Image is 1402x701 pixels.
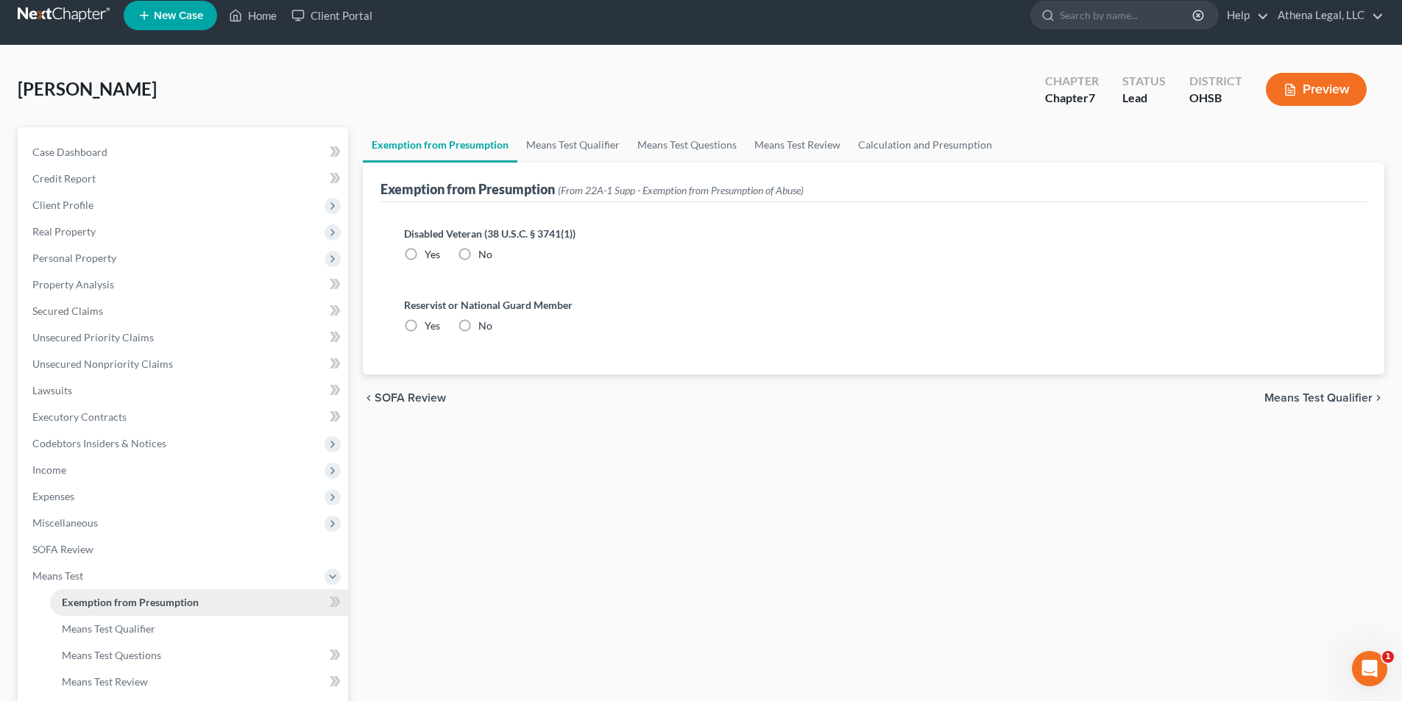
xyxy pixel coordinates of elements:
span: No [478,319,492,332]
span: Personal Property [32,252,116,264]
a: Exemption from Presumption [363,127,517,163]
span: Executory Contracts [32,410,127,423]
span: 1 [1382,651,1394,663]
span: SOFA Review [375,392,446,404]
span: 7 [1088,90,1095,104]
a: Help [1219,2,1269,29]
a: Lawsuits [21,377,348,404]
a: Means Test Review [746,127,849,163]
button: chevron_left SOFA Review [363,392,446,404]
div: Exemption from Presumption [380,180,804,198]
a: Home [222,2,284,29]
div: District [1189,73,1242,90]
a: Athena Legal, LLC [1270,2,1384,29]
span: Yes [425,319,440,332]
span: Secured Claims [32,305,103,317]
span: Lawsuits [32,384,72,396]
iframe: Intercom live chat [1352,651,1387,686]
span: Means Test Review [62,675,148,688]
span: Means Test Qualifier [62,622,155,635]
input: Search by name... [1060,1,1194,29]
span: Exemption from Presumption [62,596,199,608]
a: Secured Claims [21,298,348,324]
a: Means Test Qualifier [50,616,348,642]
a: Means Test Questions [50,642,348,669]
a: Case Dashboard [21,139,348,166]
span: Means Test [32,569,83,582]
span: Codebtors Insiders & Notices [32,437,166,449]
a: Means Test Review [50,669,348,695]
a: Unsecured Priority Claims [21,324,348,351]
span: Credit Report [32,172,96,185]
label: Disabled Veteran (38 U.S.C. § 3741(1)) [404,226,1343,241]
i: chevron_right [1373,392,1384,404]
a: Credit Report [21,166,348,192]
span: No [478,248,492,260]
div: Lead [1122,90,1166,107]
span: Means Test Qualifier [1264,392,1373,404]
div: OHSB [1189,90,1242,107]
span: Expenses [32,490,74,502]
span: SOFA Review [32,543,93,555]
label: Reservist or National Guard Member [404,297,1343,313]
a: SOFA Review [21,536,348,563]
span: Property Analysis [32,278,114,291]
span: Miscellaneous [32,516,98,529]
span: Case Dashboard [32,146,107,158]
span: Yes [425,248,440,260]
a: Exemption from Presumption [50,589,348,616]
span: Client Profile [32,199,93,211]
span: New Case [154,10,203,21]
span: Means Test Questions [62,649,161,661]
a: Means Test Qualifier [517,127,629,163]
span: [PERSON_NAME] [18,78,157,99]
a: Executory Contracts [21,404,348,430]
a: Means Test Questions [629,127,746,163]
a: Calculation and Presumption [849,127,1001,163]
span: Income [32,463,66,476]
button: Preview [1266,73,1367,106]
i: chevron_left [363,392,375,404]
span: Real Property [32,225,96,238]
span: Unsecured Priority Claims [32,331,154,344]
div: Chapter [1045,73,1099,90]
a: Unsecured Nonpriority Claims [21,351,348,377]
span: Unsecured Nonpriority Claims [32,357,173,370]
div: Status [1122,73,1166,90]
a: Client Portal [284,2,380,29]
button: Means Test Qualifier chevron_right [1264,392,1384,404]
a: Property Analysis [21,271,348,298]
span: (From 22A-1 Supp - Exemption from Presumption of Abuse) [558,184,804,196]
div: Chapter [1045,90,1099,107]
